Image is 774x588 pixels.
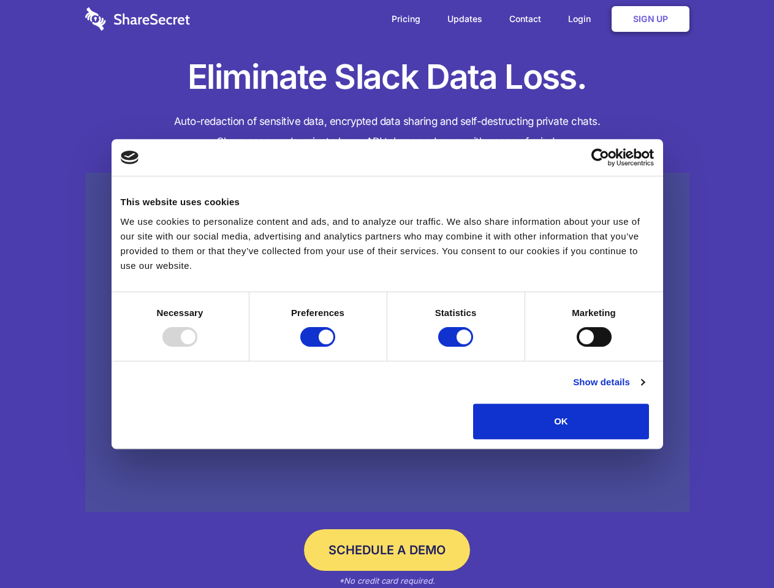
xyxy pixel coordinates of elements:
strong: Preferences [291,307,344,318]
strong: Marketing [572,307,616,318]
a: Wistia video thumbnail [85,173,689,513]
a: Show details [573,375,644,390]
img: logo [121,151,139,164]
a: Sign Up [612,6,689,32]
div: This website uses cookies [121,195,654,209]
a: Usercentrics Cookiebot - opens in a new window [547,148,654,167]
strong: Necessary [157,307,203,318]
em: *No credit card required. [339,576,435,586]
strong: Statistics [435,307,477,318]
div: We use cookies to personalize content and ads, and to analyze our traffic. We also share informat... [121,214,654,273]
h4: Auto-redaction of sensitive data, encrypted data sharing and self-destructing private chats. Shar... [85,111,689,152]
img: logo-wordmark-white-trans-d4663122ce5f474addd5e946df7df03e33cb6a1c49d2221995e7729f52c070b2.svg [85,7,190,31]
a: Schedule a Demo [304,529,470,571]
h1: Eliminate Slack Data Loss. [85,55,689,99]
button: OK [473,404,649,439]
